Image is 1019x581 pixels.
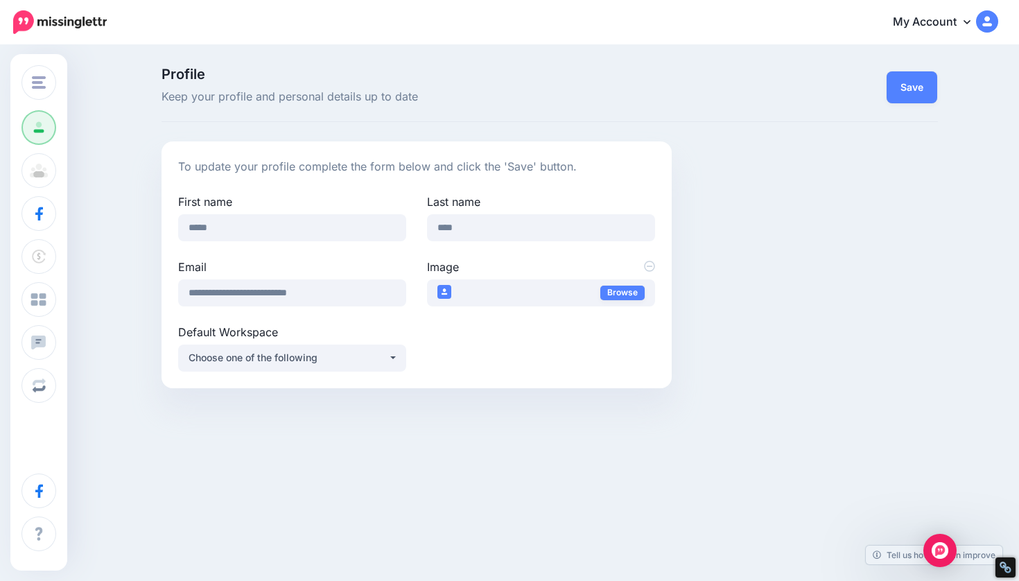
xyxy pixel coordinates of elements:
img: Missinglettr [13,10,107,34]
label: First name [178,193,406,210]
span: Profile [162,67,672,81]
div: Open Intercom Messenger [923,534,957,567]
div: Restore Info Box &#10;&#10;NoFollow Info:&#10; META-Robots NoFollow: &#09;true&#10; META-Robots N... [999,561,1012,574]
a: Tell us how we can improve [866,546,1002,564]
label: Image [427,259,655,275]
img: menu.png [32,76,46,89]
label: Email [178,259,406,275]
img: user_default_image_thumb.png [437,285,451,299]
label: Default Workspace [178,324,406,340]
p: To update your profile complete the form below and click the 'Save' button. [178,158,656,176]
a: Browse [600,286,645,300]
button: Choose one of the following [178,345,406,372]
div: Choose one of the following [189,349,388,366]
label: Last name [427,193,655,210]
span: Keep your profile and personal details up to date [162,88,672,106]
a: My Account [879,6,998,40]
button: Save [887,71,937,103]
